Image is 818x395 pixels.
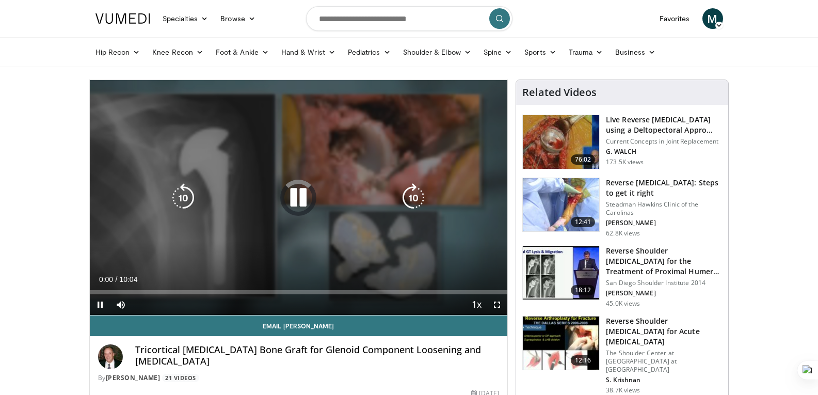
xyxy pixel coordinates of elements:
[606,178,722,198] h3: Reverse [MEDICAL_DATA]: Steps to get it right
[146,42,210,62] a: Knee Recon
[116,275,118,283] span: /
[606,316,722,347] h3: Reverse Shoulder [MEDICAL_DATA] for Acute [MEDICAL_DATA]
[518,42,563,62] a: Sports
[487,294,507,315] button: Fullscreen
[523,246,599,300] img: Q2xRg7exoPLTwO8X4xMDoxOjA4MTsiGN.150x105_q85_crop-smart_upscale.jpg
[275,42,342,62] a: Hand & Wrist
[466,294,487,315] button: Playback Rate
[606,158,644,166] p: 173.5K views
[571,355,596,366] span: 12:16
[522,316,722,394] a: 12:16 Reverse Shoulder [MEDICAL_DATA] for Acute [MEDICAL_DATA] The Shoulder Center at [GEOGRAPHIC...
[571,285,596,295] span: 18:12
[606,148,722,156] p: G. WALCH
[523,115,599,169] img: 684033_3.png.150x105_q85_crop-smart_upscale.jpg
[522,115,722,169] a: 76:02 Live Reverse [MEDICAL_DATA] using a Deltopectoral Appro… Current Concepts in Joint Replacem...
[522,178,722,238] a: 12:41 Reverse [MEDICAL_DATA]: Steps to get it right Steadman Hawkins Clinic of the Carolinas [PER...
[606,299,640,308] p: 45.0K views
[90,290,508,294] div: Progress Bar
[606,386,640,394] p: 38.7K views
[210,42,275,62] a: Foot & Ankle
[563,42,610,62] a: Trauma
[477,42,518,62] a: Spine
[606,115,722,135] h3: Live Reverse [MEDICAL_DATA] using a Deltopectoral Appro…
[571,217,596,227] span: 12:41
[606,279,722,287] p: San Diego Shoulder Institute 2014
[522,246,722,308] a: 18:12 Reverse Shoulder [MEDICAL_DATA] for the Treatment of Proximal Humeral … San Diego Shoulder ...
[119,275,137,283] span: 10:04
[98,344,123,369] img: Avatar
[609,42,662,62] a: Business
[606,289,722,297] p: [PERSON_NAME]
[214,8,262,29] a: Browse
[106,373,161,382] a: [PERSON_NAME]
[306,6,512,31] input: Search topics, interventions
[156,8,215,29] a: Specialties
[110,294,131,315] button: Mute
[89,42,147,62] a: Hip Recon
[606,200,722,217] p: Steadman Hawkins Clinic of the Carolinas
[606,137,722,146] p: Current Concepts in Joint Replacement
[90,294,110,315] button: Pause
[702,8,723,29] a: M
[523,178,599,232] img: 326034_0000_1.png.150x105_q85_crop-smart_upscale.jpg
[523,317,599,370] img: butch_reverse_arthroplasty_3.png.150x105_q85_crop-smart_upscale.jpg
[522,86,597,99] h4: Related Videos
[95,13,150,24] img: VuMedi Logo
[98,373,500,383] div: By
[571,154,596,165] span: 76:02
[90,315,508,336] a: Email [PERSON_NAME]
[606,349,722,374] p: The Shoulder Center at [GEOGRAPHIC_DATA] at [GEOGRAPHIC_DATA]
[606,376,722,384] p: S. Krishnan
[162,374,200,383] a: 21 Videos
[90,80,508,315] video-js: Video Player
[606,219,722,227] p: [PERSON_NAME]
[99,275,113,283] span: 0:00
[653,8,696,29] a: Favorites
[606,229,640,238] p: 62.8K views
[397,42,477,62] a: Shoulder & Elbow
[342,42,397,62] a: Pediatrics
[606,246,722,277] h3: Reverse Shoulder [MEDICAL_DATA] for the Treatment of Proximal Humeral …
[135,344,500,367] h4: Tricortical [MEDICAL_DATA] Bone Graft for Glenoid Component Loosening and [MEDICAL_DATA]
